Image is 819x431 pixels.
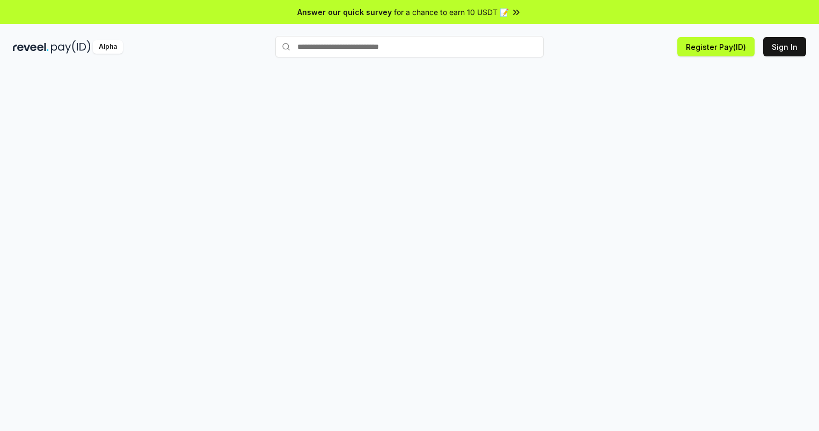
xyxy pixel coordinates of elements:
[93,40,123,54] div: Alpha
[677,37,755,56] button: Register Pay(ID)
[763,37,806,56] button: Sign In
[297,6,392,18] span: Answer our quick survey
[51,40,91,54] img: pay_id
[13,40,49,54] img: reveel_dark
[394,6,509,18] span: for a chance to earn 10 USDT 📝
